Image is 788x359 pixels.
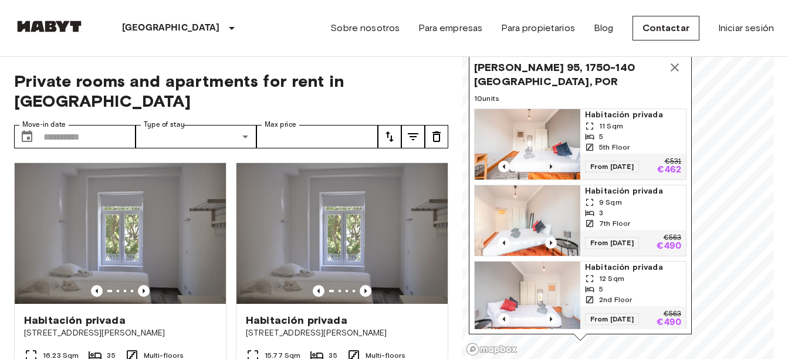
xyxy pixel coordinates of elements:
span: 5 [599,131,603,142]
a: Marketing picture of unit PT-17-005-015-01HPrevious imagePrevious imageHabitación privada9 Sqm37t... [474,185,686,256]
a: Para propietarios [501,21,575,35]
button: Previous image [498,161,510,172]
a: Marketing picture of unit PT-17-005-011-01HPrevious imagePrevious imageHabitación privada11 Sqm55... [474,109,686,180]
div: Map marker [469,41,692,341]
p: €563 [664,235,681,242]
img: Marketing picture of unit PT-17-010-001-21H [236,163,448,304]
label: Move-in date [22,120,66,130]
a: Para empresas [418,21,482,35]
img: Habyt [14,21,84,32]
label: Max price [265,120,296,130]
span: From [DATE] [585,237,639,249]
img: Marketing picture of unit PT-17-010-001-08H [15,163,226,304]
span: Habitación privada [585,109,681,121]
button: Choose date [15,125,39,148]
button: tune [425,125,448,148]
span: [STREET_ADDRESS][PERSON_NAME] [246,327,438,339]
span: 12 Sqm [599,273,624,284]
span: 5th Floor [599,142,630,153]
p: [GEOGRAPHIC_DATA] [122,21,220,35]
span: Habitación privada [24,313,126,327]
span: 3 [599,208,603,218]
span: 5 [599,284,603,294]
label: Type of stay [144,120,185,130]
p: €490 [657,318,681,327]
img: Marketing picture of unit PT-17-005-011-01H [475,109,580,179]
span: Private rooms and apartments for rent in [GEOGRAPHIC_DATA] [14,71,448,111]
button: Previous image [545,237,557,249]
span: 10 units [474,93,686,104]
span: Habitación privada [246,313,347,327]
img: Marketing picture of unit PT-17-005-005-05H [475,262,580,332]
button: Previous image [545,313,557,325]
button: tune [401,125,425,148]
button: Previous image [498,237,510,249]
span: [STREET_ADDRESS][PERSON_NAME] [24,327,217,339]
button: Previous image [91,285,103,297]
button: Previous image [545,161,557,172]
button: Previous image [360,285,371,297]
img: Marketing picture of unit PT-17-005-015-01H [475,185,580,256]
span: From [DATE] [585,313,639,325]
a: Sobre nosotros [330,21,400,35]
span: 7th Floor [599,218,630,229]
a: Mapbox logo [466,343,518,356]
a: Contactar [633,16,699,40]
span: 9 Sqm [599,197,622,208]
button: Previous image [313,285,324,297]
button: Previous image [138,285,150,297]
span: Habitación privada [585,262,681,273]
p: €462 [657,165,681,175]
span: Habitación privada [585,185,681,197]
p: €531 [665,158,681,165]
span: Alameda das Linhas [PERSON_NAME] 95, 1750-140 [GEOGRAPHIC_DATA], POR [474,46,663,89]
span: 11 Sqm [599,121,623,131]
span: From [DATE] [585,161,639,172]
button: tune [378,125,401,148]
a: Marketing picture of unit PT-17-005-005-05HPrevious imagePrevious imageHabitación privada12 Sqm52... [474,261,686,333]
button: Previous image [498,313,510,325]
span: 2nd Floor [599,294,632,305]
a: Iniciar sesión [718,21,774,35]
p: €490 [657,242,681,251]
p: €563 [664,311,681,318]
a: Blog [594,21,614,35]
